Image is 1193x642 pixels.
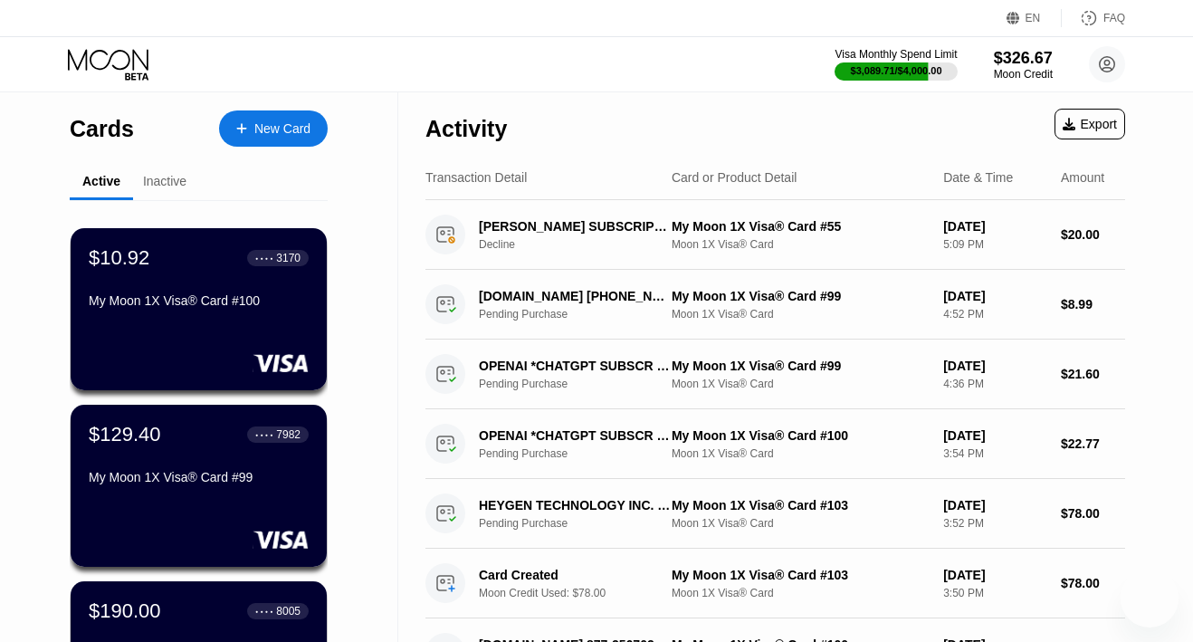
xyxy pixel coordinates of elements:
iframe: Кнопка запуска окна обмена сообщениями [1121,570,1179,628]
div: $22.77 [1061,436,1125,451]
div: EN [1007,9,1062,27]
div: My Moon 1X Visa® Card #99 [89,470,309,484]
div: Moon 1X Visa® Card [672,378,929,390]
div: FAQ [1103,12,1125,24]
div: My Moon 1X Visa® Card #55 [672,219,929,234]
div: My Moon 1X Visa® Card #99 [672,289,929,303]
div: $78.00 [1061,506,1125,521]
div: EN [1026,12,1041,24]
div: ● ● ● ● [255,255,273,261]
div: Export [1063,117,1117,131]
div: My Moon 1X Visa® Card #103 [672,498,929,513]
div: New Card [219,110,328,147]
div: Date & Time [943,170,1013,185]
div: Inactive [143,174,186,188]
div: $20.00 [1061,227,1125,242]
div: My Moon 1X Visa® Card #100 [672,428,929,443]
div: 4:52 PM [943,308,1046,321]
div: $190.00 [89,599,161,623]
div: HEYGEN TECHNOLOGY INC. [PHONE_NUMBER] US [479,498,673,513]
div: [DATE] [943,359,1046,373]
div: 5:09 PM [943,238,1046,251]
div: Visa Monthly Spend Limit [835,48,957,61]
div: Cards [70,116,134,142]
div: Amount [1061,170,1104,185]
div: 3:54 PM [943,447,1046,460]
div: Active [82,174,120,188]
div: Card or Product Detail [672,170,797,185]
div: Activity [425,116,507,142]
div: Pending Purchase [479,378,687,390]
div: $129.40● ● ● ●7982My Moon 1X Visa® Card #99 [71,405,327,567]
div: OPENAI *CHATGPT SUBSCR [PHONE_NUMBER] IE [479,428,673,443]
div: [DATE] [943,568,1046,582]
div: [DATE] [943,219,1046,234]
div: Export [1055,109,1125,139]
div: OPENAI *CHATGPT SUBSCR [PHONE_NUMBER] IEPending PurchaseMy Moon 1X Visa® Card #99Moon 1X Visa® Ca... [425,340,1125,409]
div: $326.67 [994,49,1053,68]
div: 3170 [276,252,301,264]
div: My Moon 1X Visa® Card #103 [672,568,929,582]
div: 3:50 PM [943,587,1046,599]
div: Card CreatedMoon Credit Used: $78.00My Moon 1X Visa® Card #103Moon 1X Visa® Card[DATE]3:50 PM$78.00 [425,549,1125,618]
div: Pending Purchase [479,447,687,460]
div: Moon Credit [994,68,1053,81]
div: 4:36 PM [943,378,1046,390]
div: Moon 1X Visa® Card [672,587,929,599]
div: $10.92 [89,246,149,270]
div: [DATE] [943,498,1046,513]
div: $8.99 [1061,297,1125,311]
div: Moon 1X Visa® Card [672,238,929,251]
div: 3:52 PM [943,517,1046,530]
div: Pending Purchase [479,308,687,321]
div: 7982 [276,428,301,441]
div: [DOMAIN_NAME] [PHONE_NUMBER] CAPending PurchaseMy Moon 1X Visa® Card #99Moon 1X Visa® Card[DATE]4... [425,270,1125,340]
div: Moon 1X Visa® Card [672,308,929,321]
div: My Moon 1X Visa® Card #100 [89,293,309,308]
div: [DATE] [943,428,1046,443]
div: OPENAI *CHATGPT SUBSCR [PHONE_NUMBER] IEPending PurchaseMy Moon 1X Visa® Card #100Moon 1X Visa® C... [425,409,1125,479]
div: [DOMAIN_NAME] [PHONE_NUMBER] CA [479,289,673,303]
div: Transaction Detail [425,170,527,185]
div: HEYGEN TECHNOLOGY INC. [PHONE_NUMBER] USPending PurchaseMy Moon 1X Visa® Card #103Moon 1X Visa® C... [425,479,1125,549]
div: $129.40 [89,423,161,446]
div: New Card [254,121,310,137]
div: $21.60 [1061,367,1125,381]
div: Pending Purchase [479,517,687,530]
div: Moon 1X Visa® Card [672,517,929,530]
div: 8005 [276,605,301,618]
div: ● ● ● ● [255,608,273,614]
div: Decline [479,238,687,251]
div: Moon Credit Used: $78.00 [479,587,687,599]
div: $78.00 [1061,576,1125,590]
div: [PERSON_NAME] SUBSCRIPTION [PHONE_NUMBER] US [479,219,673,234]
div: [PERSON_NAME] SUBSCRIPTION [PHONE_NUMBER] USDeclineMy Moon 1X Visa® Card #55Moon 1X Visa® Card[DA... [425,200,1125,270]
div: $3,089.71 / $4,000.00 [851,65,942,76]
div: $326.67Moon Credit [994,49,1053,81]
div: OPENAI *CHATGPT SUBSCR [PHONE_NUMBER] IE [479,359,673,373]
div: $10.92● ● ● ●3170My Moon 1X Visa® Card #100 [71,228,327,390]
div: FAQ [1062,9,1125,27]
div: Visa Monthly Spend Limit$3,089.71/$4,000.00 [835,48,957,81]
div: Card Created [479,568,673,582]
div: ● ● ● ● [255,432,273,437]
div: My Moon 1X Visa® Card #99 [672,359,929,373]
div: Moon 1X Visa® Card [672,447,929,460]
div: [DATE] [943,289,1046,303]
